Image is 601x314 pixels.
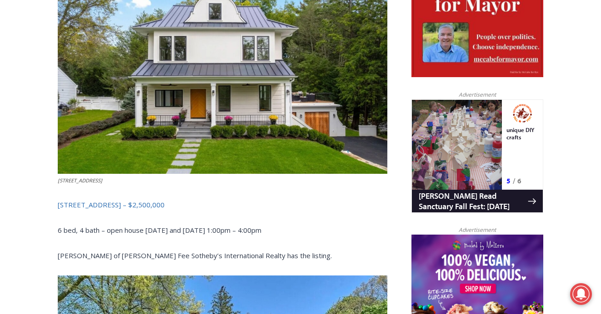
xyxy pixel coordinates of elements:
div: 5 [95,77,99,86]
div: "The first chef I interviewed talked about coming to [GEOGRAPHIC_DATA] from [GEOGRAPHIC_DATA] in ... [230,0,430,88]
div: 6 [106,77,110,86]
a: [STREET_ADDRESS] – $2,500,000 [58,200,165,209]
p: 6 bed, 4 bath – open house [DATE] and [DATE] 1:00pm – 4:00pm [58,225,387,235]
p: [PERSON_NAME] of [PERSON_NAME] Fee Sotheby’s International Realty has the listing. [58,250,387,261]
span: Advertisement [450,90,505,99]
div: / [101,77,104,86]
span: Advertisement [450,226,505,234]
h4: [PERSON_NAME] Read Sanctuary Fall Fest: [DATE] [7,91,116,112]
a: [PERSON_NAME] Read Sanctuary Fall Fest: [DATE] [0,90,131,113]
span: Intern @ [DOMAIN_NAME] [238,90,421,111]
div: unique DIY crafts [95,27,127,74]
a: Intern @ [DOMAIN_NAME] [219,88,441,113]
figcaption: [STREET_ADDRESS] [58,177,387,185]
